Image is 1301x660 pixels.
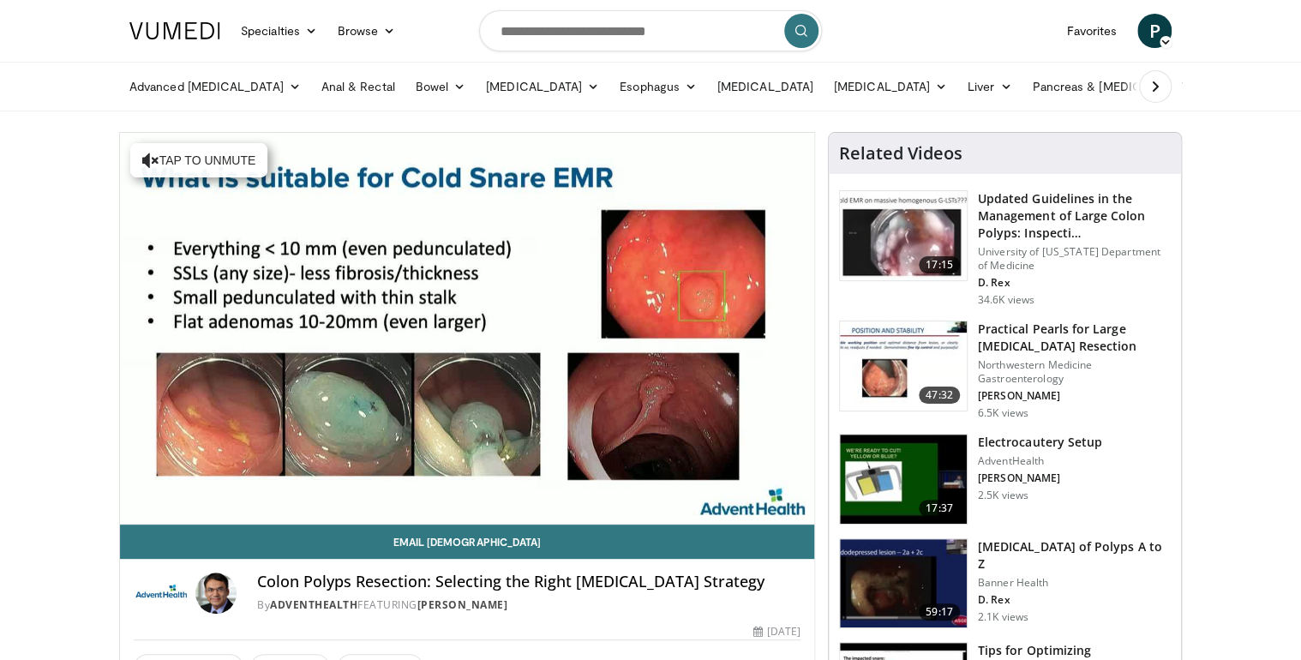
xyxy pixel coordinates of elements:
[919,603,960,621] span: 59:17
[840,191,967,280] img: dfcfcb0d-b871-4e1a-9f0c-9f64970f7dd8.150x105_q85_crop-smart_upscale.jpg
[839,190,1171,307] a: 17:15 Updated Guidelines in the Management of Large Colon Polyps: Inspecti… University of [US_STA...
[978,321,1171,355] h3: Practical Pearls for Large [MEDICAL_DATA] Resection
[405,69,476,104] a: Bowel
[195,573,237,614] img: Avatar
[840,321,967,411] img: 0daeedfc-011e-4156-8487-34fa55861f89.150x105_q85_crop-smart_upscale.jpg
[978,454,1102,468] p: AdventHealth
[753,624,800,639] div: [DATE]
[839,538,1171,629] a: 59:17 [MEDICAL_DATA] of Polyps A to Z Banner Health D. Rex 2.1K views
[978,593,1171,607] p: D. Rex
[978,190,1171,242] h3: Updated Guidelines in the Management of Large Colon Polyps: Inspecti…
[311,69,405,104] a: Anal & Rectal
[978,610,1028,624] p: 2.1K views
[978,471,1102,485] p: [PERSON_NAME]
[1056,14,1127,48] a: Favorites
[978,358,1171,386] p: Northwestern Medicine Gastroenterology
[130,143,267,177] button: Tap to unmute
[120,133,814,525] video-js: Video Player
[978,245,1171,273] p: University of [US_STATE] Department of Medicine
[839,143,962,164] h4: Related Videos
[840,539,967,628] img: bf168eeb-0ca8-416e-a810-04a26ed65824.150x105_q85_crop-smart_upscale.jpg
[978,276,1171,290] p: D. Rex
[978,538,1171,573] h3: [MEDICAL_DATA] of Polyps A to Z
[978,389,1171,403] p: [PERSON_NAME]
[978,489,1028,502] p: 2.5K views
[327,14,406,48] a: Browse
[134,573,189,614] img: AdventHealth
[840,435,967,524] img: fad971be-1e1b-4bee-8d31-3c0c22ccf592.150x105_q85_crop-smart_upscale.jpg
[919,256,960,273] span: 17:15
[978,576,1171,590] p: Banner Health
[919,500,960,517] span: 17:37
[270,597,357,612] a: AdventHealth
[257,597,800,613] div: By FEATURING
[978,293,1034,307] p: 34.6K views
[919,387,960,404] span: 47:32
[957,69,1022,104] a: Liver
[978,434,1102,451] h3: Electrocautery Setup
[707,69,824,104] a: [MEDICAL_DATA]
[120,525,814,559] a: Email [DEMOGRAPHIC_DATA]
[839,321,1171,420] a: 47:32 Practical Pearls for Large [MEDICAL_DATA] Resection Northwestern Medicine Gastroenterology ...
[479,10,822,51] input: Search topics, interventions
[417,597,508,612] a: [PERSON_NAME]
[839,434,1171,525] a: 17:37 Electrocautery Setup AdventHealth [PERSON_NAME] 2.5K views
[119,69,311,104] a: Advanced [MEDICAL_DATA]
[978,406,1028,420] p: 6.5K views
[231,14,327,48] a: Specialties
[1022,69,1222,104] a: Pancreas & [MEDICAL_DATA]
[129,22,220,39] img: VuMedi Logo
[609,69,707,104] a: Esophagus
[824,69,957,104] a: [MEDICAL_DATA]
[1137,14,1172,48] a: P
[257,573,800,591] h4: Colon Polyps Resection: Selecting the Right [MEDICAL_DATA] Strategy
[476,69,609,104] a: [MEDICAL_DATA]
